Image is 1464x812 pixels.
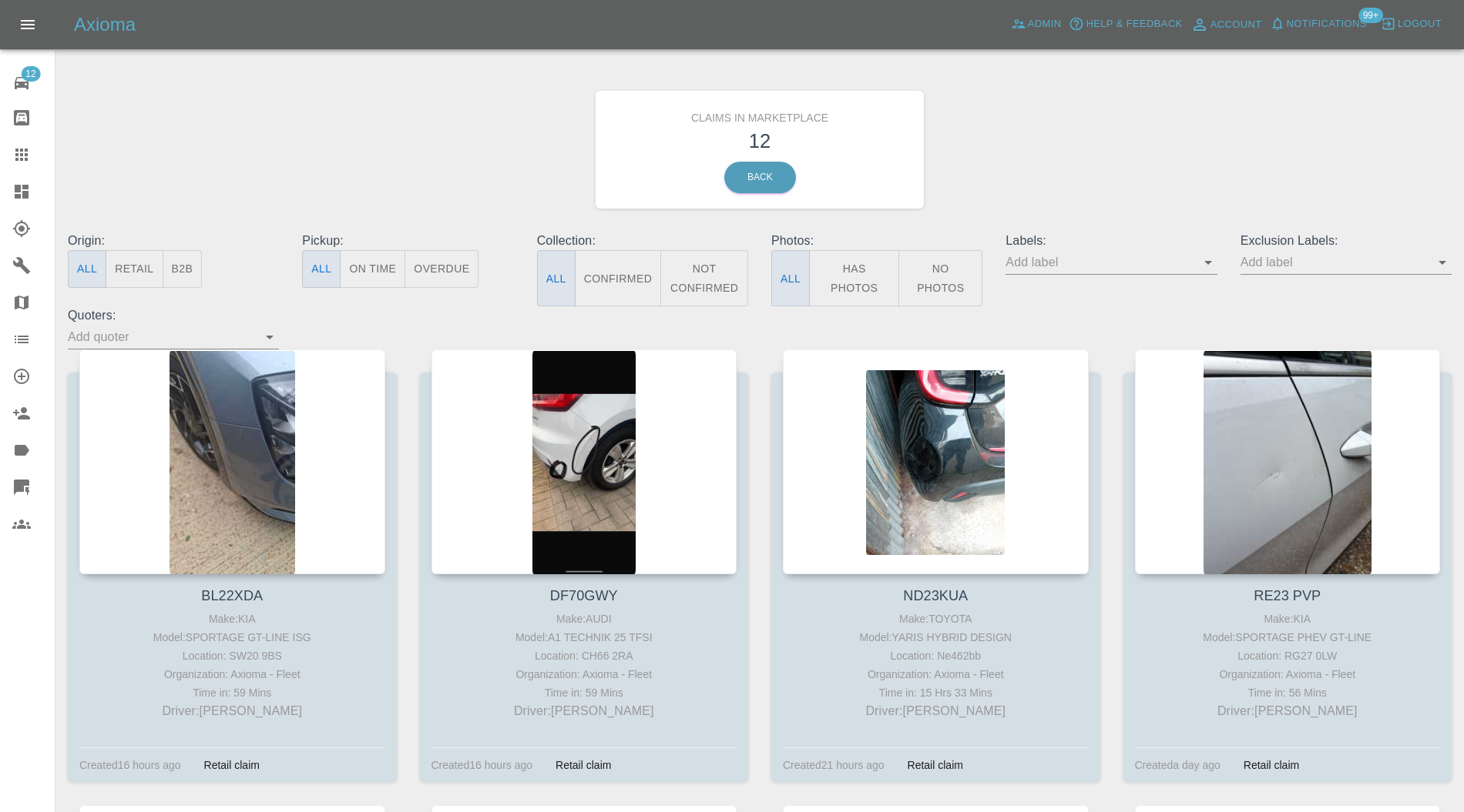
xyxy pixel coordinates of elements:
[1187,12,1266,37] a: Account
[787,610,1085,628] div: Make: TOYOTA
[787,665,1085,683] div: Organization: Axioma - Fleet
[431,756,533,774] div: Created 16 hours ago
[193,756,271,774] div: Retail claim
[771,250,810,306] button: All
[1266,12,1371,36] button: Notifications
[1065,12,1186,36] button: Help & Feedback
[724,162,796,193] a: Back
[259,326,280,348] button: Open
[783,756,885,774] div: Created 21 hours ago
[340,250,405,288] button: On Time
[1139,628,1437,647] div: Model: SPORTAGE PHEV GT-LINE
[79,756,181,774] div: Created 16 hours ago
[1028,15,1062,33] span: Admin
[809,250,899,306] button: Has Photos
[1139,610,1437,628] div: Make: KIA
[1398,15,1442,33] span: Logout
[435,628,734,647] div: Model: A1 TECHNIK 25 TFSI
[1139,683,1437,702] div: Time in: 56 Mins
[896,756,975,774] div: Retail claim
[83,628,381,647] div: Model: SPORTAGE GT-LINE ISG
[435,665,734,683] div: Organization: Axioma - Fleet
[1006,232,1217,250] p: Labels:
[1139,702,1437,720] p: Driver: [PERSON_NAME]
[68,232,279,250] p: Origin:
[83,647,381,665] div: Location: SW20 9BS
[21,66,40,82] span: 12
[1139,665,1437,683] div: Organization: Axioma - Fleet
[544,756,623,774] div: Retail claim
[74,12,136,37] h5: Axioma
[163,250,203,288] button: B2B
[787,683,1085,702] div: Time in: 15 Hrs 33 Mins
[106,250,163,288] button: Retail
[1210,16,1262,34] span: Account
[9,6,46,43] button: Open drawer
[787,702,1085,720] p: Driver: [PERSON_NAME]
[201,588,263,603] a: BL22XDA
[575,250,661,306] button: Confirmed
[435,647,734,665] div: Location: CH66 2RA
[435,610,734,628] div: Make: AUDI
[83,683,381,702] div: Time in: 59 Mins
[1006,250,1194,274] input: Add label
[771,232,982,250] p: Photos:
[550,588,618,603] a: DF70GWY
[405,250,478,288] button: Overdue
[1254,588,1321,603] a: RE23 PVP
[83,702,381,720] p: Driver: [PERSON_NAME]
[903,588,968,603] a: ND23KUA
[1135,756,1221,774] div: Created a day ago
[1432,252,1453,273] button: Open
[787,647,1085,665] div: Location: Ne462bb
[1287,15,1367,33] span: Notifications
[435,702,734,720] p: Driver: [PERSON_NAME]
[898,250,982,306] button: No Photos
[607,126,913,155] h3: 12
[1358,8,1383,23] span: 99+
[1007,12,1066,36] a: Admin
[537,232,748,250] p: Collection:
[1232,756,1311,774] div: Retail claim
[787,628,1085,647] div: Model: YARIS HYBRID DESIGN
[660,250,748,306] button: Not Confirmed
[1197,252,1219,273] button: Open
[68,306,279,325] p: Quoters:
[1241,232,1452,250] p: Exclusion Labels:
[607,102,913,126] h6: Claims in Marketplace
[68,250,106,288] button: All
[435,683,734,702] div: Time in: 59 Mins
[1241,250,1429,274] input: Add label
[83,665,381,683] div: Organization: Axioma - Fleet
[537,250,576,306] button: All
[68,325,256,349] input: Add quoter
[302,250,341,288] button: All
[1086,15,1182,33] span: Help & Feedback
[1377,12,1446,36] button: Logout
[1139,647,1437,665] div: Location: RG27 0LW
[302,232,513,250] p: Pickup:
[83,610,381,628] div: Make: KIA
